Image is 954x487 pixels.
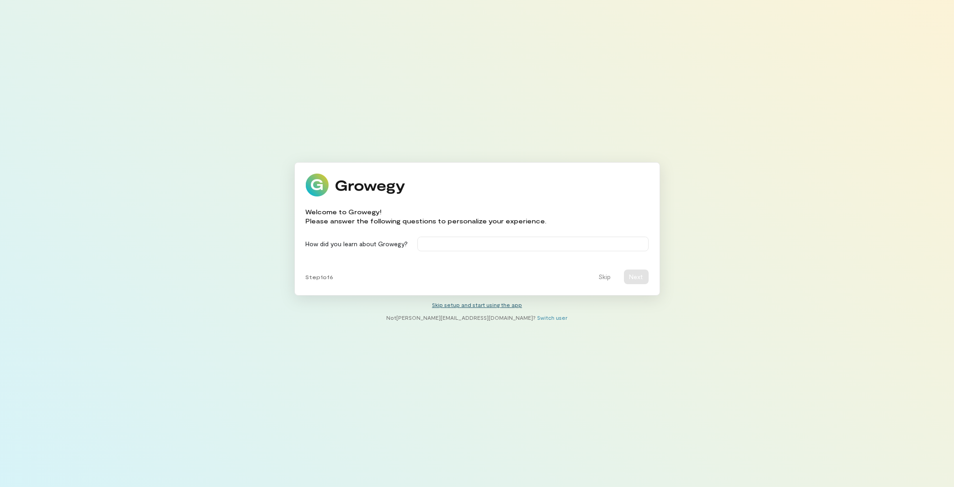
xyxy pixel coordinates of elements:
[306,239,408,249] label: How did you learn about Growegy?
[306,273,334,281] span: Step 1 of 6
[538,314,568,321] a: Switch user
[624,270,649,284] button: Next
[593,270,617,284] button: Skip
[432,302,522,308] a: Skip setup and start using the app
[306,207,547,226] div: Welcome to Growegy! Please answer the following questions to personalize your experience.
[306,174,405,196] img: Growegy logo
[387,314,536,321] span: Not [PERSON_NAME][EMAIL_ADDRESS][DOMAIN_NAME] ?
